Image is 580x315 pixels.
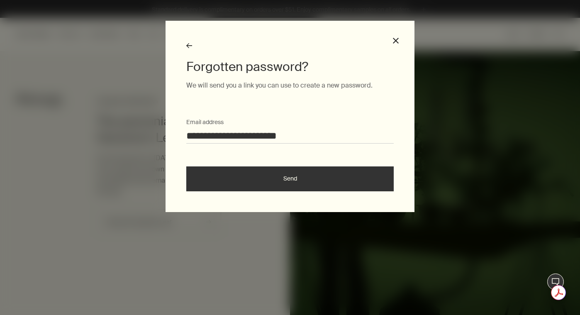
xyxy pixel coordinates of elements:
[186,80,394,91] p: We will send you a link you can use to create a new password.
[392,37,400,44] button: Close
[186,58,394,76] h1: Forgotten password?
[547,273,564,290] button: Live Assistance
[186,166,394,191] button: Send
[180,37,198,54] button: Back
